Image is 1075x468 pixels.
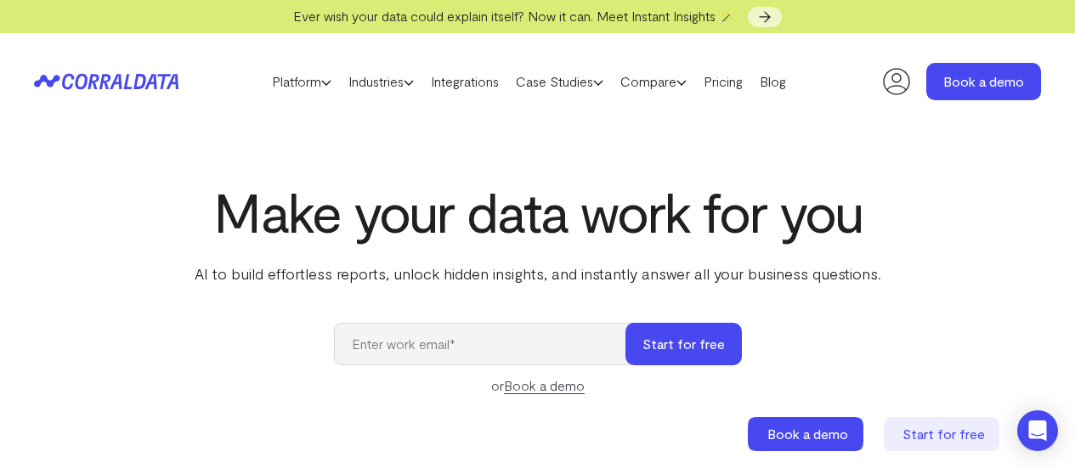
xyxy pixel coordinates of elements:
a: Start for free [884,417,1003,451]
span: Book a demo [767,426,848,442]
a: Pricing [695,69,751,94]
p: AI to build effortless reports, unlock hidden insights, and instantly answer all your business qu... [191,262,885,285]
span: Start for free [902,426,985,442]
a: Compare [612,69,695,94]
a: Integrations [422,69,507,94]
a: Case Studies [507,69,612,94]
span: Ever wish your data could explain itself? Now it can. Meet Instant Insights 🪄 [293,8,736,24]
a: Book a demo [748,417,867,451]
a: Industries [340,69,422,94]
div: Open Intercom Messenger [1017,410,1058,451]
input: Enter work email* [334,323,642,365]
a: Book a demo [504,377,585,394]
button: Start for free [625,323,742,365]
h1: Make your data work for you [191,181,885,242]
div: or [334,375,742,396]
a: Platform [263,69,340,94]
a: Book a demo [926,63,1041,100]
a: Blog [751,69,795,94]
